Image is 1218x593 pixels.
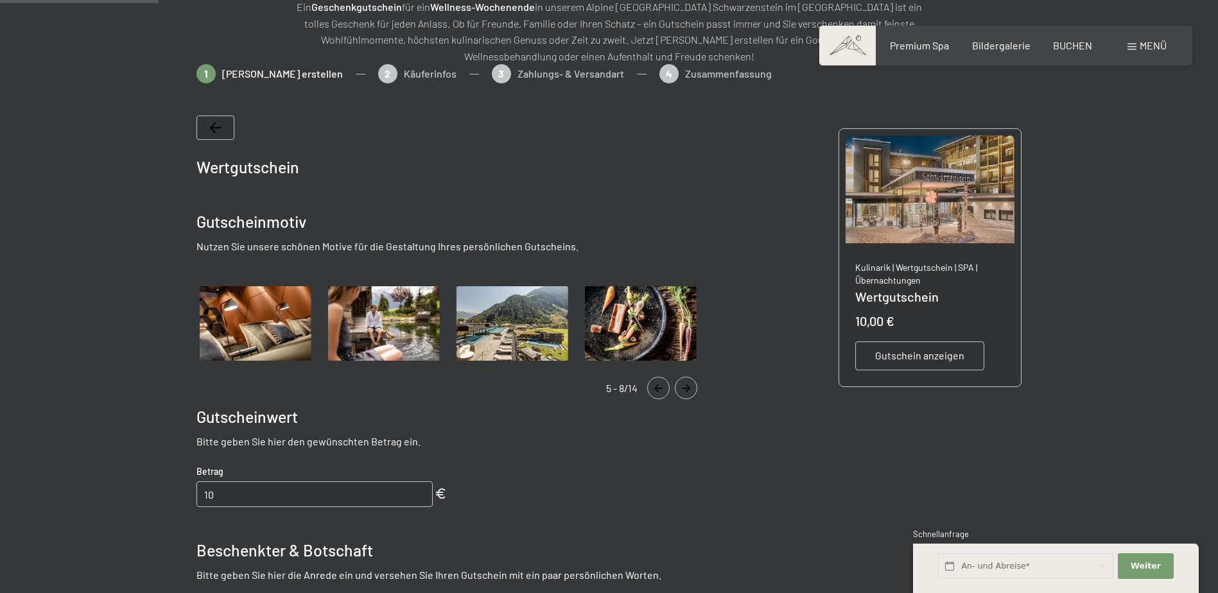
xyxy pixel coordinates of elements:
strong: Wellness-Wochenende [430,1,535,13]
a: Bildergalerie [972,39,1031,51]
button: Weiter [1118,553,1173,580]
span: Menü [1140,39,1167,51]
span: Schnellanfrage [913,529,969,539]
a: BUCHEN [1053,39,1092,51]
strong: Geschenkgutschein [311,1,402,13]
a: Premium Spa [890,39,949,51]
span: Weiter [1131,560,1161,572]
